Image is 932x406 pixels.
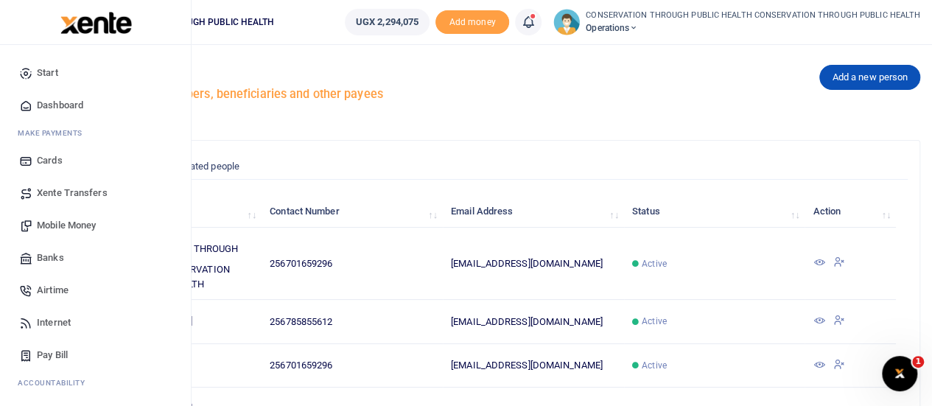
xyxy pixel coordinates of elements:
[339,9,435,35] li: Wallet ballance
[150,153,252,181] a: Deativated people
[435,10,509,35] span: Add money
[12,242,179,274] a: Banks
[262,228,443,300] td: 256701659296
[37,315,71,330] span: Internet
[37,283,69,298] span: Airtime
[642,359,667,372] span: Active
[59,16,132,27] a: logo-small logo-large logo-large
[553,9,920,35] a: profile-user CONSERVATION THROUGH PUBLIC HEALTH CONSERVATION THROUGH PUBLIC HEALTH Operations
[813,258,825,269] a: View Details
[912,356,924,368] span: 1
[25,127,83,139] span: ake Payments
[37,153,63,168] span: Cards
[37,348,68,363] span: Pay Bill
[553,9,580,35] img: profile-user
[642,315,667,328] span: Active
[586,21,920,35] span: Operations
[833,316,845,327] a: Deactivate
[813,360,825,371] a: View Details
[435,10,509,35] li: Toup your wallet
[642,257,667,270] span: Active
[12,371,179,394] li: Ac
[12,177,179,209] a: Xente Transfers
[262,344,443,388] td: 256701659296
[12,209,179,242] a: Mobile Money
[12,339,179,371] a: Pay Bill
[624,196,805,228] th: Status: activate to sort column ascending
[443,344,624,388] td: [EMAIL_ADDRESS][DOMAIN_NAME]
[813,316,825,327] a: View Details
[833,360,845,371] a: Deactivate
[37,251,64,265] span: Banks
[29,377,85,388] span: countability
[37,186,108,200] span: Xente Transfers
[882,356,917,391] iframe: Intercom live chat
[443,196,624,228] th: Email Address: activate to sort column ascending
[345,9,430,35] a: UGX 2,294,075
[37,66,58,80] span: Start
[56,87,920,102] h5: Cardholders, team members, beneficiaries and other payees
[435,15,509,27] a: Add money
[12,144,179,177] a: Cards
[262,300,443,343] td: 256785855612
[37,218,96,233] span: Mobile Money
[833,258,845,269] a: Deactivate
[12,122,179,144] li: M
[37,98,83,113] span: Dashboard
[60,12,132,34] img: logo-large
[586,10,920,22] small: CONSERVATION THROUGH PUBLIC HEALTH CONSERVATION THROUGH PUBLIC HEALTH
[819,65,920,90] a: Add a new person
[12,307,179,339] a: Internet
[12,57,179,89] a: Start
[56,63,920,80] h4: People
[443,300,624,343] td: [EMAIL_ADDRESS][DOMAIN_NAME]
[12,89,179,122] a: Dashboard
[443,228,624,300] td: [EMAIL_ADDRESS][DOMAIN_NAME]
[12,274,179,307] a: Airtime
[262,196,443,228] th: Contact Number: activate to sort column ascending
[356,15,418,29] span: UGX 2,294,075
[805,196,896,228] th: Action: activate to sort column ascending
